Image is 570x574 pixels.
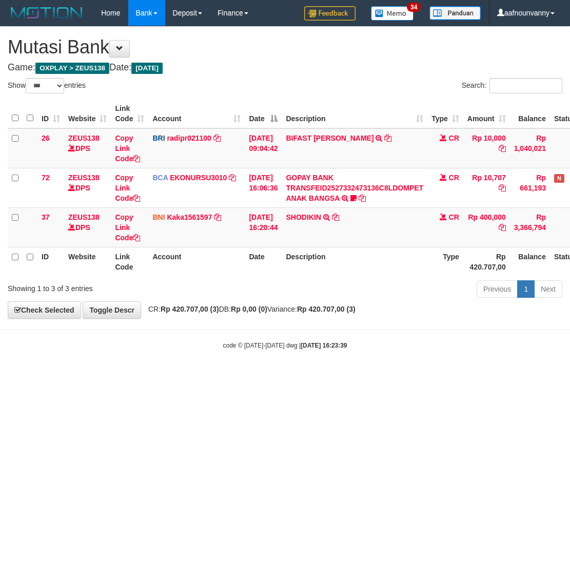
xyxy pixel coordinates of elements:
a: SHODIKIN [286,213,321,221]
th: Type [427,247,463,276]
strong: [DATE] 16:23:39 [301,342,347,349]
td: [DATE] 09:04:42 [245,128,282,168]
span: 34 [407,3,421,12]
a: Copy Link Code [115,134,140,163]
strong: Rp 0,00 (0) [231,305,267,313]
a: Copy BIFAST ERIKA S PAUN to clipboard [384,134,391,142]
a: ZEUS138 [68,174,100,182]
span: CR [449,174,459,182]
td: DPS [64,128,111,168]
a: ZEUS138 [68,134,100,142]
a: GOPAY BANK TRANSFEID2527332473136C8LDOMPET ANAK BANGSA [286,174,423,202]
strong: Rp 420.707,00 (3) [297,305,356,313]
div: Showing 1 to 3 of 3 entries [8,279,230,294]
td: Rp 400,000 [463,207,510,247]
th: Balance [510,99,550,128]
th: Rp 420.707,00 [463,247,510,276]
a: Kaka1561597 [167,213,212,221]
a: Previous [477,280,518,298]
th: Date [245,247,282,276]
th: ID [37,247,64,276]
img: MOTION_logo.png [8,5,86,21]
th: Link Code: activate to sort column ascending [111,99,148,128]
h4: Game: Date: [8,63,562,73]
span: 37 [42,213,50,221]
a: Copy SHODIKIN to clipboard [332,213,339,221]
th: Description: activate to sort column ascending [282,99,427,128]
td: Rp 661,193 [510,168,550,207]
select: Showentries [26,78,64,93]
span: CR [449,213,459,221]
a: Copy Kaka1561597 to clipboard [214,213,221,221]
th: Date: activate to sort column descending [245,99,282,128]
strong: Rp 420.707,00 (3) [161,305,219,313]
td: [DATE] 16:20:44 [245,207,282,247]
th: Website [64,247,111,276]
a: Copy Rp 10,000 to clipboard [499,144,506,152]
th: ID: activate to sort column ascending [37,99,64,128]
a: radipr021100 [167,134,211,142]
span: 72 [42,174,50,182]
a: ZEUS138 [68,213,100,221]
span: [DATE] [131,63,163,74]
td: Rp 10,707 [463,168,510,207]
td: DPS [64,207,111,247]
td: Rp 3,366,794 [510,207,550,247]
a: Copy radipr021100 to clipboard [213,134,221,142]
small: code © [DATE]-[DATE] dwg | [223,342,347,349]
a: Toggle Descr [83,301,141,319]
a: 1 [517,280,535,298]
span: OXPLAY > ZEUS138 [35,63,109,74]
td: DPS [64,168,111,207]
a: Copy Rp 400,000 to clipboard [499,223,506,232]
span: BNI [152,213,165,221]
th: Account [148,247,245,276]
img: panduan.png [429,6,481,20]
a: Copy EKONURSU3010 to clipboard [229,174,236,182]
a: Check Selected [8,301,81,319]
a: Copy GOPAY BANK TRANSFEID2527332473136C8LDOMPET ANAK BANGSA to clipboard [359,194,366,202]
label: Search: [462,78,562,93]
h1: Mutasi Bank [8,37,562,58]
td: Rp 1,040,021 [510,128,550,168]
th: Link Code [111,247,148,276]
a: Next [534,280,562,298]
label: Show entries [8,78,86,93]
th: Amount: activate to sort column ascending [463,99,510,128]
a: Copy Link Code [115,213,140,242]
span: Has Note [554,174,564,183]
th: Type: activate to sort column ascending [427,99,463,128]
a: BIFAST [PERSON_NAME] [286,134,374,142]
th: Account: activate to sort column ascending [148,99,245,128]
td: Rp 10,000 [463,128,510,168]
td: [DATE] 16:06:36 [245,168,282,207]
span: BCA [152,174,168,182]
input: Search: [489,78,562,93]
th: Balance [510,247,550,276]
a: EKONURSU3010 [170,174,227,182]
span: CR: DB: Variance: [143,305,356,313]
span: CR [449,134,459,142]
span: BRI [152,134,165,142]
span: 26 [42,134,50,142]
th: Website: activate to sort column ascending [64,99,111,128]
a: Copy Link Code [115,174,140,202]
th: Description [282,247,427,276]
img: Button%20Memo.svg [371,6,414,21]
a: Copy Rp 10,707 to clipboard [499,184,506,192]
img: Feedback.jpg [304,6,356,21]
